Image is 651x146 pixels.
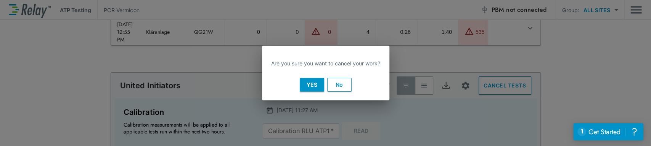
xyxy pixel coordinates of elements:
[573,123,643,140] iframe: Resource center
[327,78,352,92] button: No
[271,59,380,67] p: Are you sure you want to cancel your work?
[300,78,324,92] button: Yes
